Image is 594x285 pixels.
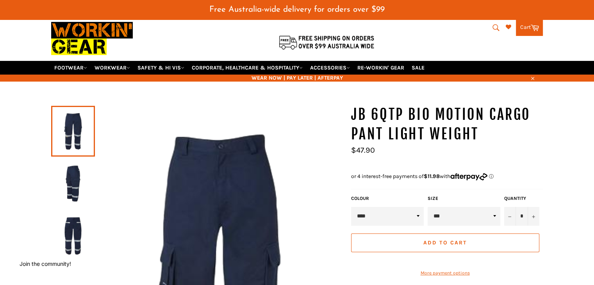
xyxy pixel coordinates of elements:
[51,61,90,75] a: FOOTWEAR
[528,207,539,226] button: Increase item quantity by one
[351,195,424,202] label: COLOUR
[209,5,385,14] span: Free Australia-wide delivery for orders over $99
[408,61,428,75] a: SALE
[516,20,543,36] a: Cart
[307,61,353,75] a: ACCESSORIES
[351,233,539,252] button: Add to Cart
[351,146,375,155] span: $47.90
[20,260,71,267] button: Join the community!
[504,195,539,202] label: Quantity
[351,270,539,276] a: More payment options
[428,195,500,202] label: Size
[189,61,306,75] a: CORPORATE, HEALTHCARE & HOSPITALITY
[91,61,133,75] a: WORKWEAR
[278,34,375,50] img: Flat $9.95 shipping Australia wide
[354,61,407,75] a: RE-WORKIN' GEAR
[55,214,91,257] img: JB 6QTP Bio Motion Cargo Pant Light Weight - Workin' Gear
[55,162,91,205] img: JB 6QTP Bio Motion Cargo Pant Light Weight - Workin' Gear
[504,207,516,226] button: Reduce item quantity by one
[423,239,467,246] span: Add to Cart
[134,61,187,75] a: SAFETY & HI VIS
[351,105,543,144] h1: JB 6QTP Bio Motion Cargo Pant Light Weight
[51,16,133,61] img: Workin Gear leaders in Workwear, Safety Boots, PPE, Uniforms. Australia's No.1 in Workwear
[51,74,543,82] span: WEAR NOW | PAY LATER | AFTERPAY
